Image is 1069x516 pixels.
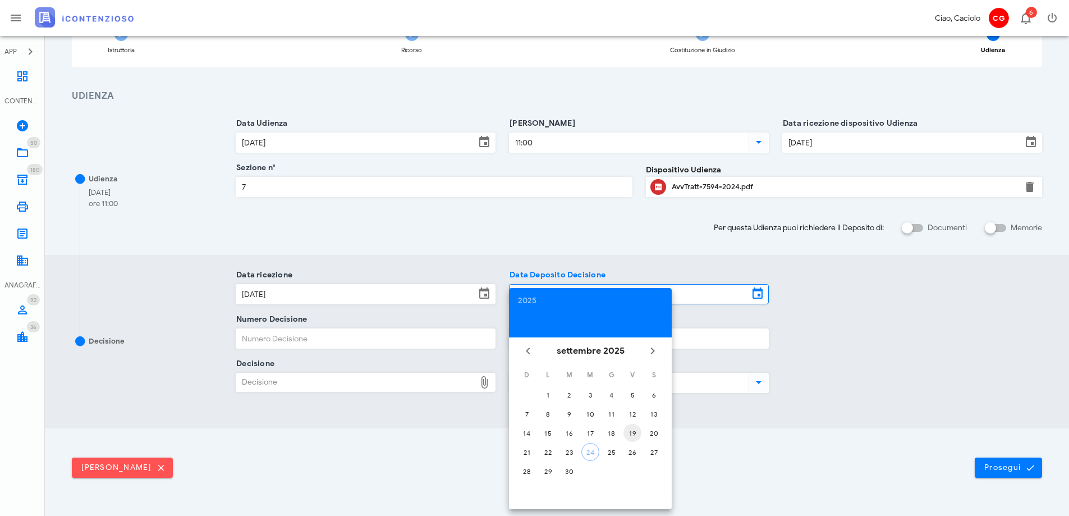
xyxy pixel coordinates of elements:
[108,47,135,53] div: Istruttoria
[985,4,1012,31] button: CG
[645,429,663,437] div: 20
[645,405,663,423] button: 13
[35,7,134,28] img: logo-text-2x.png
[539,443,557,461] button: 22
[981,47,1005,53] div: Udienza
[645,443,663,461] button: 27
[603,391,621,399] div: 4
[233,118,288,129] label: Data Udienza
[72,458,173,478] button: [PERSON_NAME]
[1023,180,1036,194] button: Elimina
[623,448,641,456] div: 26
[603,424,621,442] button: 18
[645,386,663,404] button: 6
[623,424,641,442] button: 19
[928,222,967,234] label: Documenti
[560,386,578,404] button: 2
[89,187,118,198] div: [DATE]
[81,463,164,473] span: [PERSON_NAME]
[623,429,641,437] div: 19
[236,373,475,391] div: Decisione
[539,462,557,480] button: 29
[672,182,1016,191] div: AvvTratt-7594-2024.pdf
[538,366,558,385] th: L
[89,173,117,185] div: Udienza
[506,118,575,129] label: [PERSON_NAME]
[581,391,599,399] div: 3
[4,280,40,290] div: ANAGRAFICA
[623,386,641,404] button: 5
[779,118,917,129] label: Data ricezione dispositivo Udienza
[233,162,276,173] label: Sezione n°
[581,424,599,442] button: 17
[401,47,422,53] div: Ricorso
[1012,4,1039,31] button: Distintivo
[518,297,663,305] div: 2025
[603,448,621,456] div: 25
[560,467,578,476] div: 30
[560,443,578,461] button: 23
[560,424,578,442] button: 16
[539,386,557,404] button: 1
[233,270,292,281] label: Data ricezione
[603,386,621,404] button: 4
[560,405,578,423] button: 9
[560,410,578,418] div: 9
[646,164,721,176] label: Dispositivo Udienza
[560,448,578,456] div: 23
[30,323,36,331] span: 36
[623,366,643,385] th: V
[580,366,600,385] th: M
[602,366,622,385] th: G
[506,270,605,281] label: Data Deposito Decisione
[984,463,1033,473] span: Prosegui
[670,47,735,53] div: Costituzione in Giudizio
[30,166,39,173] span: 180
[1026,7,1037,18] span: Distintivo
[518,462,536,480] button: 28
[4,96,40,106] div: CONTENZIOSO
[623,443,641,461] button: 26
[581,443,599,461] button: 24
[539,448,557,456] div: 22
[89,198,118,209] div: ore 11:00
[539,429,557,437] div: 15
[645,448,663,456] div: 27
[27,321,40,332] span: Distintivo
[714,222,884,234] span: Per questa Udienza puoi richiedere il Deposito di:
[518,405,536,423] button: 7
[518,448,536,456] div: 21
[518,429,536,437] div: 14
[645,391,663,399] div: 6
[560,391,578,399] div: 2
[581,405,599,423] button: 10
[645,424,663,442] button: 20
[672,178,1016,196] div: Clicca per aprire un'anteprima del file o scaricarlo
[581,429,599,437] div: 17
[644,366,664,385] th: S
[650,179,666,195] button: Clicca per aprire un'anteprima del file o scaricarlo
[623,410,641,418] div: 12
[236,177,631,197] input: Sezione n°
[539,391,557,399] div: 1
[517,366,537,385] th: D
[510,285,749,304] input: Data Deposito Decisione
[539,467,557,476] div: 29
[27,164,43,175] span: Distintivo
[518,410,536,418] div: 7
[539,424,557,442] button: 15
[518,443,536,461] button: 21
[233,314,307,325] label: Numero Decisione
[989,8,1009,28] span: CG
[518,424,536,442] button: 14
[552,340,629,362] button: settembre 2025
[539,410,557,418] div: 8
[581,410,599,418] div: 10
[603,405,621,423] button: 11
[935,12,980,24] div: Ciao, Caciolo
[643,341,663,361] button: Il prossimo mese
[236,329,495,348] input: Numero Decisione
[623,405,641,423] button: 12
[30,139,37,147] span: 50
[539,405,557,423] button: 8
